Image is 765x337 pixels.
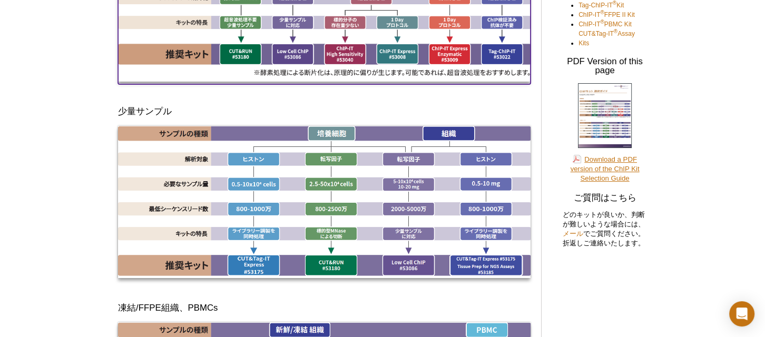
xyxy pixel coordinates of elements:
h3: PDF Version of this page [563,57,647,75]
div: Open Intercom Messenger [729,301,754,326]
sup: ® [600,19,604,25]
a: Click for larger image [118,126,531,281]
a: メール [563,230,583,237]
a: ChIP-IT®FFPE II Kit [578,10,635,19]
img: Limited Sample Material Decision Tree [118,126,531,279]
h3: 凍結/FFPE組織、PBMCs [118,302,531,314]
sup: ® [614,28,617,34]
h3: ご質問はこちら [563,194,647,203]
a: Download a PDFversion of the ChIP KitSelection Guide [571,154,640,183]
a: CUT&Tag-IT®Assay Kits [578,29,637,48]
img: ChIP Kit Selection Guide [578,83,632,148]
sup: ® [600,9,604,15]
a: Click to download the ChIP Kit Selection Guide [578,146,632,154]
a: ChIP-IT®PBMC Kit [578,19,632,29]
h3: 少量サンプル [118,105,531,118]
p: どのキットが良いか、判断が難しいような場合には、 でご質問ください。折返しご連絡いたします。 [563,210,647,248]
a: Tag-ChIP-IT®Kit [578,1,624,10]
